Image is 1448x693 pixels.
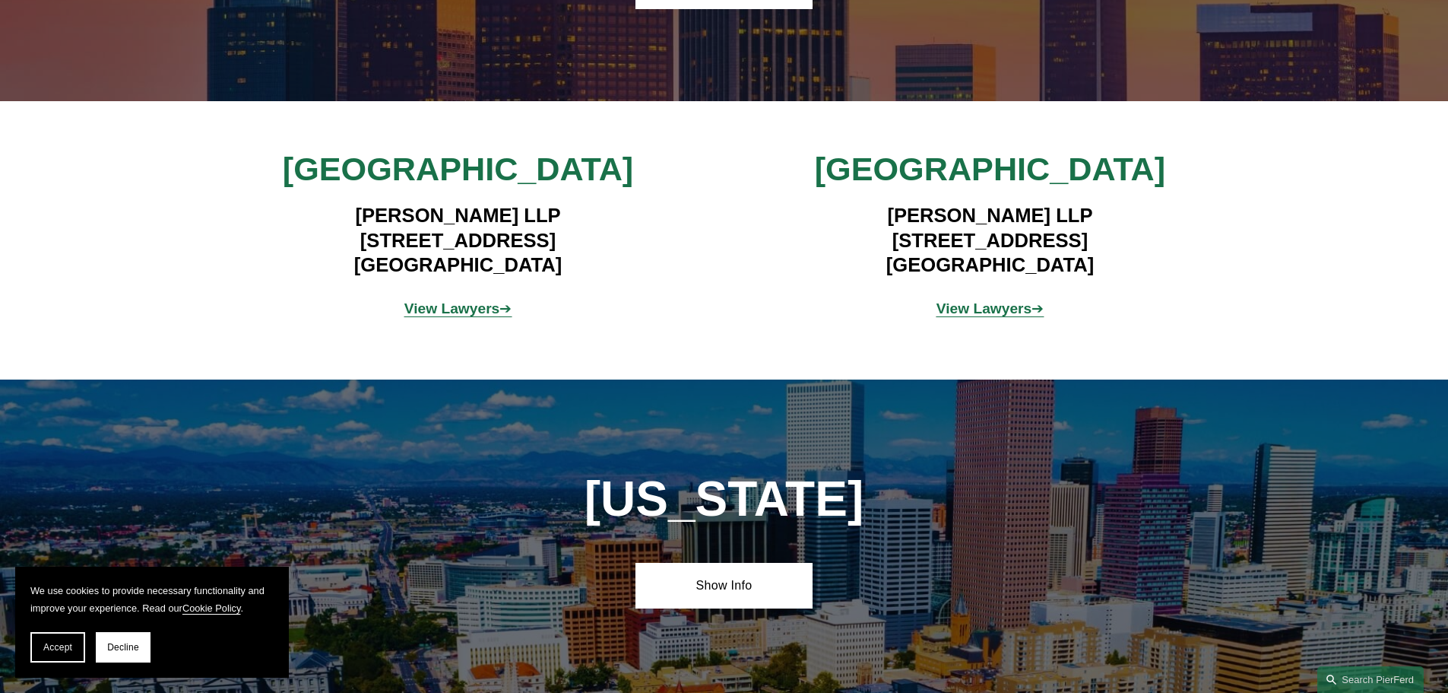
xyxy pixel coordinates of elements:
[502,472,946,527] h1: [US_STATE]
[404,300,500,316] strong: View Lawyers
[15,567,289,678] section: Cookie banner
[283,151,633,187] span: [GEOGRAPHIC_DATA]
[404,300,512,316] a: View Lawyers➔
[1317,666,1424,693] a: Search this site
[182,602,241,614] a: Cookie Policy
[30,582,274,617] p: We use cookies to provide necessary functionality and improve your experience. Read our .
[815,151,1165,187] span: [GEOGRAPHIC_DATA]
[43,642,72,653] span: Accept
[936,300,1032,316] strong: View Lawyers
[30,632,85,663] button: Accept
[107,642,139,653] span: Decline
[635,563,813,609] a: Show Info
[768,203,1212,277] h4: [PERSON_NAME] LLP [STREET_ADDRESS] [GEOGRAPHIC_DATA]
[236,203,680,277] h4: [PERSON_NAME] LLP [STREET_ADDRESS] [GEOGRAPHIC_DATA]
[936,300,1044,316] span: ➔
[936,300,1044,316] a: View Lawyers➔
[96,632,151,663] button: Decline
[404,300,512,316] span: ➔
